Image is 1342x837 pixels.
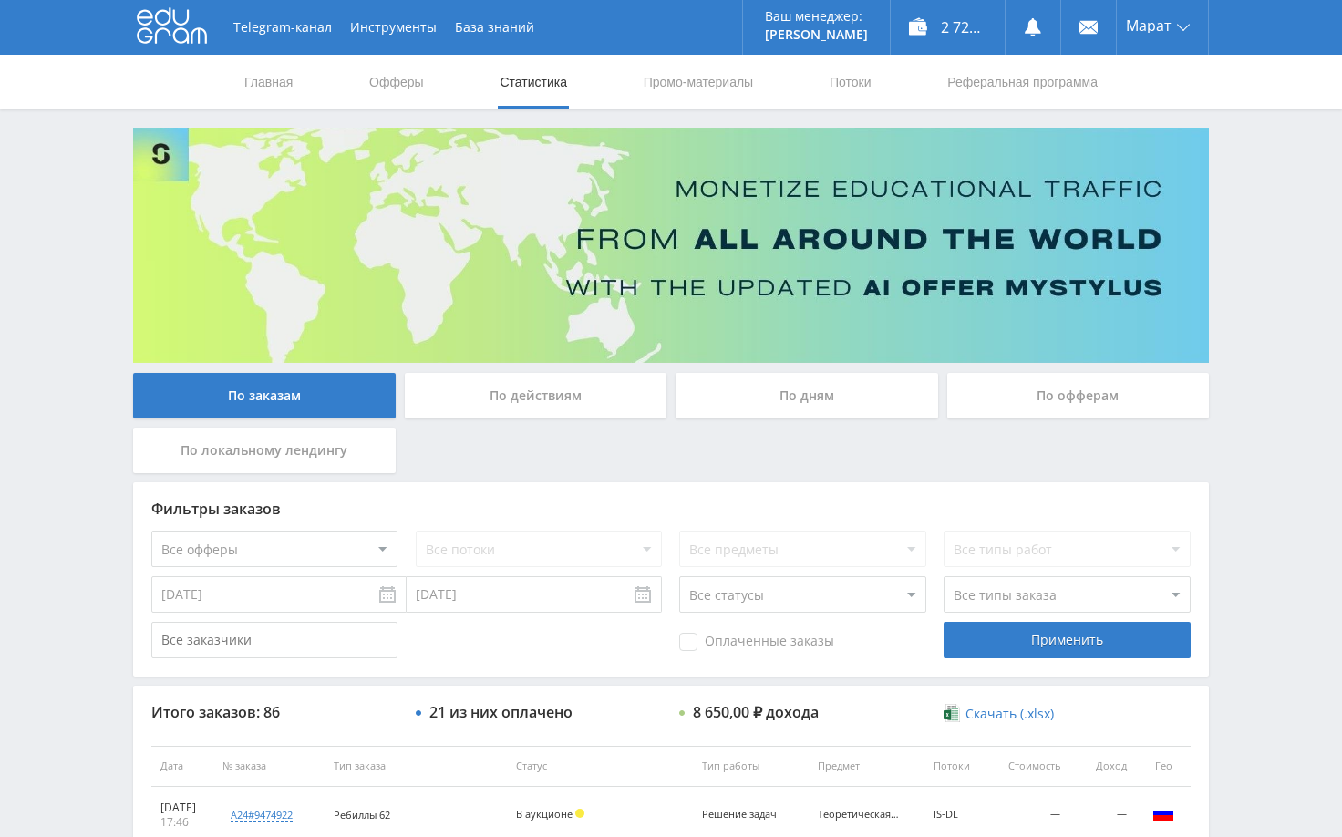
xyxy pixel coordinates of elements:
th: Тип заказа [325,746,507,787]
div: 8 650,00 ₽ дохода [693,704,819,720]
span: Скачать (.xlsx) [965,707,1054,721]
div: По локальному лендингу [133,428,396,473]
img: rus.png [1152,802,1174,824]
span: В аукционе [516,807,573,821]
span: Ребиллы 62 [334,808,390,821]
th: Дата [151,746,213,787]
p: Ваш менеджер: [765,9,868,24]
div: Решение задач [702,809,784,821]
div: 21 из них оплачено [429,704,573,720]
th: Предмет [809,746,924,787]
a: Потоки [828,55,873,109]
div: По офферам [947,373,1210,418]
div: Применить [944,622,1190,658]
div: IS-DL [934,809,979,821]
th: Потоки [924,746,988,787]
a: Статистика [498,55,569,109]
a: Реферальная программа [945,55,1099,109]
span: Холд [575,809,584,818]
a: Промо-материалы [642,55,755,109]
div: По действиям [405,373,667,418]
th: Стоимость [989,746,1070,787]
img: Banner [133,128,1209,363]
a: Скачать (.xlsx) [944,705,1053,723]
span: Марат [1126,18,1172,33]
th: Тип работы [693,746,809,787]
span: Оплаченные заказы [679,633,834,651]
th: № заказа [213,746,325,787]
div: По дням [676,373,938,418]
div: 17:46 [160,815,204,830]
p: [PERSON_NAME] [765,27,868,42]
a: Главная [243,55,294,109]
div: a24#9474922 [231,808,293,822]
div: [DATE] [160,801,204,815]
div: Фильтры заказов [151,501,1191,517]
a: Офферы [367,55,426,109]
div: Итого заказов: 86 [151,704,397,720]
div: По заказам [133,373,396,418]
div: Теоретическая механика [818,809,900,821]
th: Статус [507,746,693,787]
th: Доход [1069,746,1136,787]
th: Гео [1136,746,1191,787]
input: Все заказчики [151,622,397,658]
img: xlsx [944,704,959,722]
